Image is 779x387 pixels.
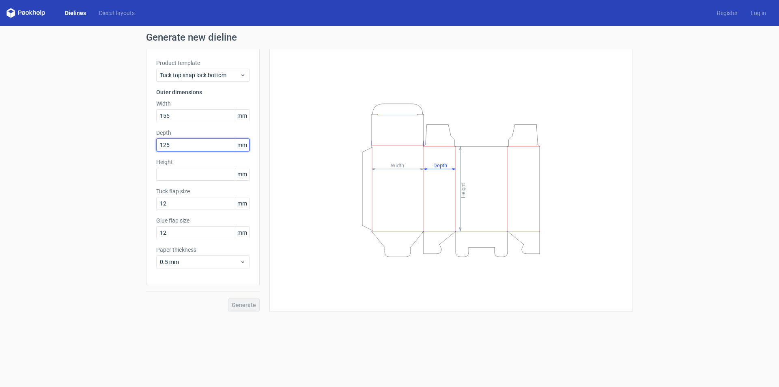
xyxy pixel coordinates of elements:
[235,168,249,180] span: mm
[160,258,240,266] span: 0.5 mm
[156,216,250,225] label: Glue flap size
[156,246,250,254] label: Paper thickness
[235,197,249,210] span: mm
[156,187,250,195] label: Tuck flap size
[156,158,250,166] label: Height
[391,162,404,168] tspan: Width
[460,183,466,198] tspan: Height
[160,71,240,79] span: Tuck top snap lock bottom
[710,9,744,17] a: Register
[93,9,141,17] a: Diecut layouts
[146,32,633,42] h1: Generate new dieline
[156,129,250,137] label: Depth
[235,139,249,151] span: mm
[235,110,249,122] span: mm
[156,88,250,96] h3: Outer dimensions
[156,99,250,108] label: Width
[744,9,773,17] a: Log in
[156,59,250,67] label: Product template
[235,227,249,239] span: mm
[58,9,93,17] a: Dielines
[433,162,447,168] tspan: Depth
